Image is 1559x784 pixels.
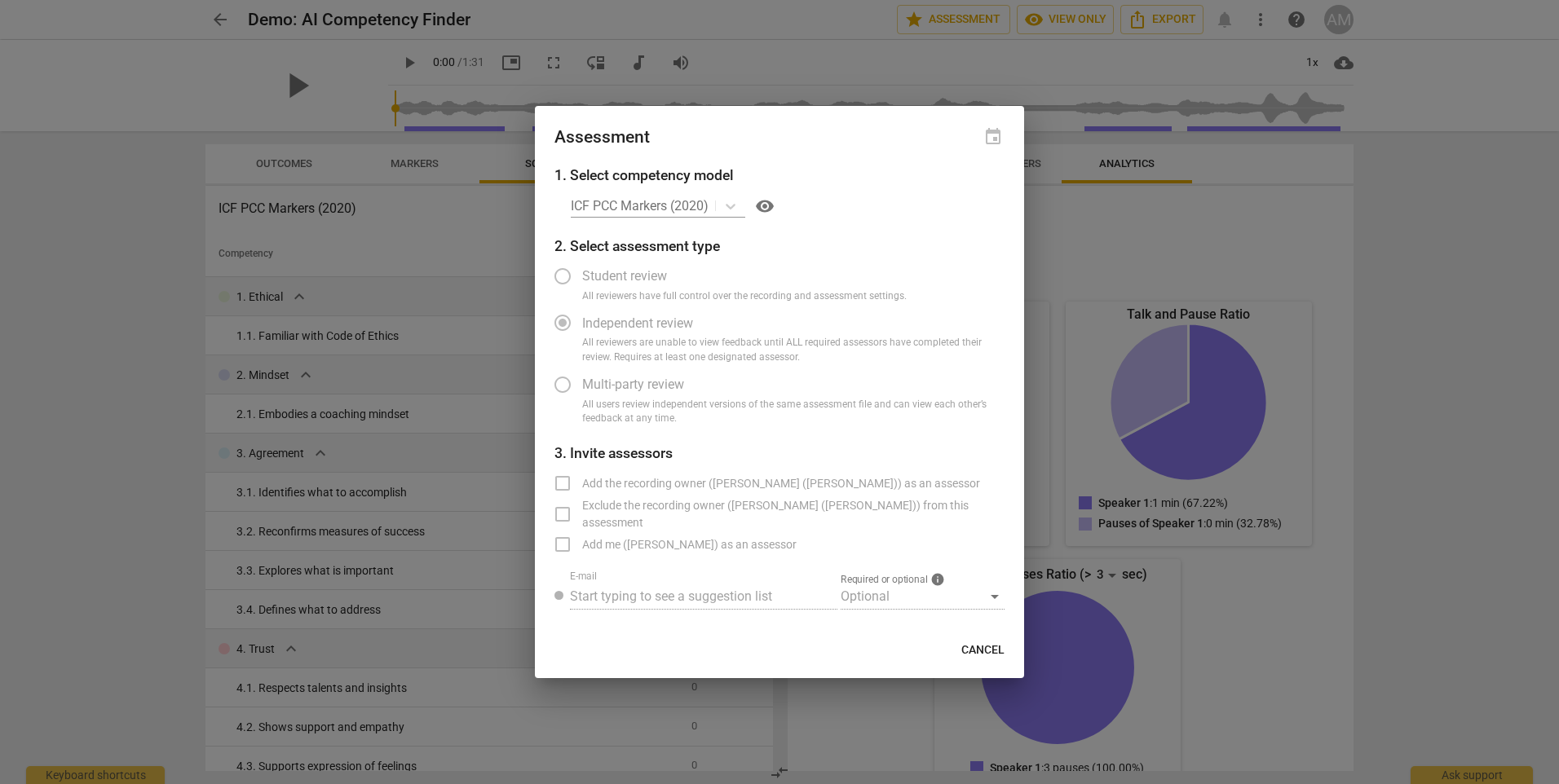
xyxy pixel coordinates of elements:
[582,475,980,492] span: Add the recording owner ([PERSON_NAME] ([PERSON_NAME])) as an assessor
[554,443,1005,464] h3: People will receive a link to the document to review.
[961,642,1005,658] span: Cancel
[582,266,667,285] span: Student review
[570,584,837,610] input: Start typing to see a suggestion list
[582,336,991,364] span: All reviewers are unable to view feedback until ALL required assessors have completed their revie...
[554,127,650,148] div: Assessment
[554,165,1005,186] h3: 1. Select competency model
[554,579,570,600] span: Review status: new
[582,398,991,426] span: All users review independent versions of the same assessment file and can view each other’s feedb...
[930,571,945,586] span: info
[582,289,907,304] span: All reviewers have full control over the recording and assessment settings.
[841,584,1005,610] div: Optional
[582,314,693,333] span: Independent review
[582,375,684,394] span: Multi-party review
[841,575,928,584] span: Required or optional
[554,257,1005,426] div: Assessment type
[948,636,1018,665] button: Cancel
[554,236,1005,257] h3: 2. Select assessment type
[582,536,797,553] span: Add me ([PERSON_NAME]) as an assessor
[752,193,778,219] button: Help
[755,196,775,216] span: visibility
[582,497,991,531] span: Exclude the recording owner ([PERSON_NAME] ([PERSON_NAME])) from this assessment
[745,193,778,219] a: Help
[570,571,597,581] label: E-mail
